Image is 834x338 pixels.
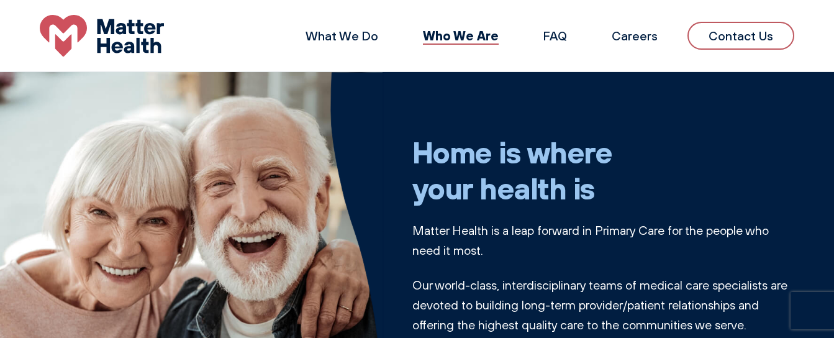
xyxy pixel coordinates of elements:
a: What We Do [306,28,378,43]
p: Matter Health is a leap forward in Primary Care for the people who need it most. [412,221,795,260]
a: Who We Are [423,27,499,43]
h1: Home is where your health is [412,134,795,206]
a: Contact Us [687,22,794,50]
p: Our world-class, interdisciplinary teams of medical care specialists are devoted to building long... [412,275,795,335]
a: FAQ [543,28,567,43]
a: Careers [612,28,658,43]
